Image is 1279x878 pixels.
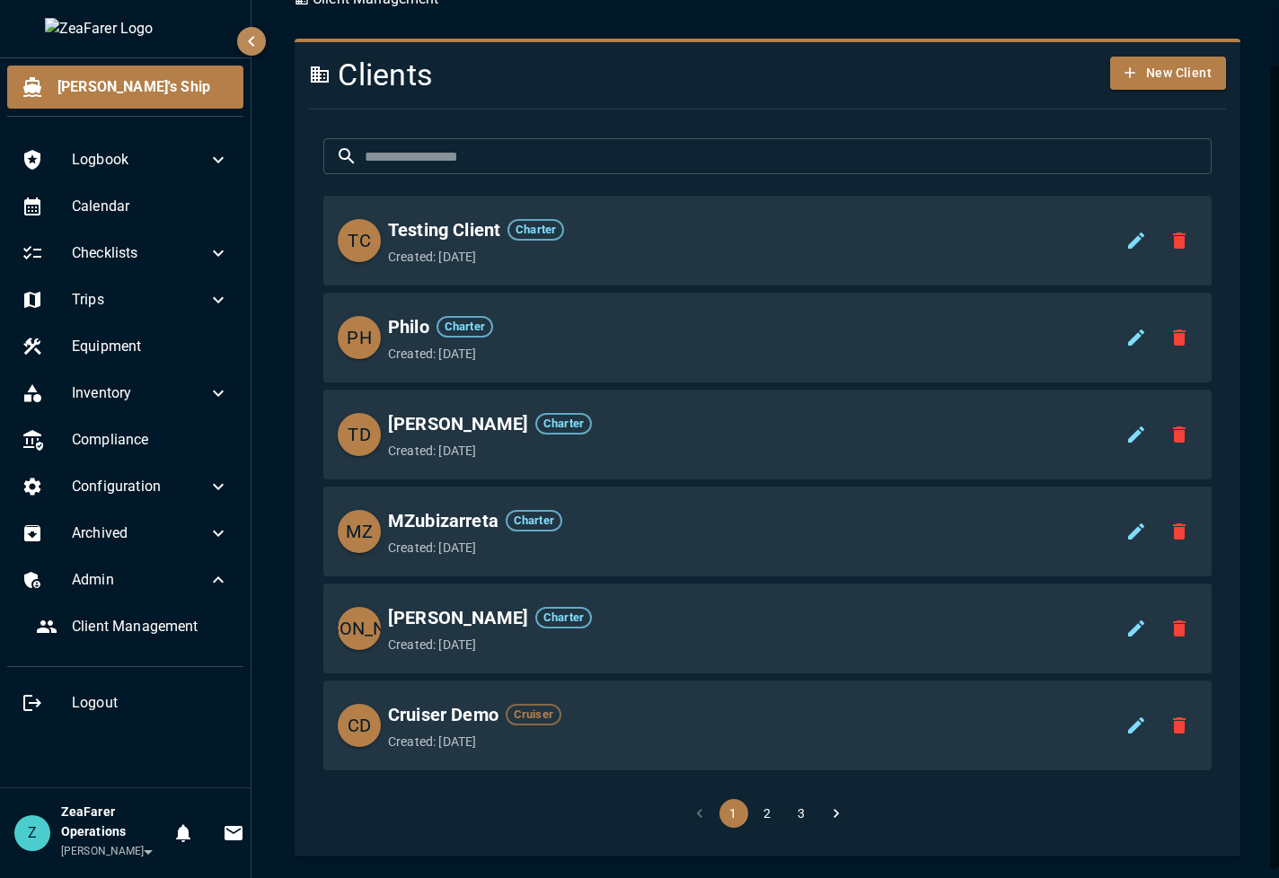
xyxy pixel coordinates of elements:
h6: ZeaFarer Operations [61,803,165,842]
span: Cruiser Demo [388,700,498,729]
span: Logout [72,692,229,714]
button: delete [1161,417,1197,452]
div: MZ [338,510,381,553]
h4: Clients [309,57,1071,94]
span: Charter [509,222,562,239]
div: Logbook [7,138,243,181]
button: edit [1118,707,1154,743]
span: [PERSON_NAME] [388,409,528,438]
button: delete [1161,320,1197,356]
button: delete [1161,223,1197,259]
p: Created: [DATE] [388,248,1125,266]
div: Equipment [7,325,243,368]
div: Trips [7,278,243,321]
span: Charter [537,610,590,627]
div: Compliance [7,418,243,461]
div: Configuration [7,465,243,508]
button: edit [1118,417,1154,452]
div: [PERSON_NAME] [338,607,381,650]
span: Admin [72,569,207,591]
span: Compliance [72,429,229,451]
button: Go to page 2 [754,799,782,828]
span: Charter [438,319,491,336]
img: ZeaFarer Logo [45,18,207,40]
span: Client Management [72,616,229,637]
p: Created: [DATE] [388,733,1125,751]
span: Philo [388,312,429,341]
span: [PERSON_NAME]'s Ship [57,76,229,98]
span: Charter [537,416,590,433]
button: edit [1118,320,1154,356]
div: Z [14,815,50,851]
p: Created: [DATE] [388,345,1125,363]
div: CD [338,704,381,747]
span: Charter [507,513,560,530]
div: PH [338,316,381,359]
button: Go to page 3 [788,799,816,828]
button: page 1 [719,799,748,828]
div: [PERSON_NAME] [61,842,165,861]
button: edit [1118,223,1154,259]
div: Checklists [7,232,243,275]
div: [PERSON_NAME]'s Ship [7,66,243,109]
div: Archived [7,512,243,555]
span: Testing Client [388,215,500,244]
p: Created: [DATE] [388,442,1125,460]
p: Created: [DATE] [388,539,1125,557]
div: Calendar [7,185,243,228]
span: MZubizarreta [388,506,498,535]
nav: pagination navigation [683,799,853,828]
span: Checklists [72,242,207,264]
button: delete [1161,514,1197,549]
span: Archived [72,522,207,544]
span: [PERSON_NAME] [388,603,528,632]
button: edit [1118,610,1154,646]
button: Invitations [216,815,251,851]
button: delete [1161,707,1197,743]
span: Cruiser [507,707,560,724]
p: Created: [DATE] [388,636,1125,654]
span: Logbook [72,149,207,171]
div: Inventory [7,372,243,415]
button: edit [1118,514,1154,549]
span: Trips [72,289,207,311]
div: Logout [7,681,243,724]
div: TC [338,219,381,262]
button: New Client [1110,57,1226,90]
button: delete [1161,610,1197,646]
div: Client Management [22,605,243,648]
span: Calendar [72,196,229,217]
span: Equipment [72,336,229,357]
button: Notifications [165,815,201,851]
div: Admin [7,558,243,601]
span: Configuration [72,476,207,497]
div: TD [338,413,381,456]
span: Inventory [72,382,207,404]
button: Go to next page [822,799,851,828]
